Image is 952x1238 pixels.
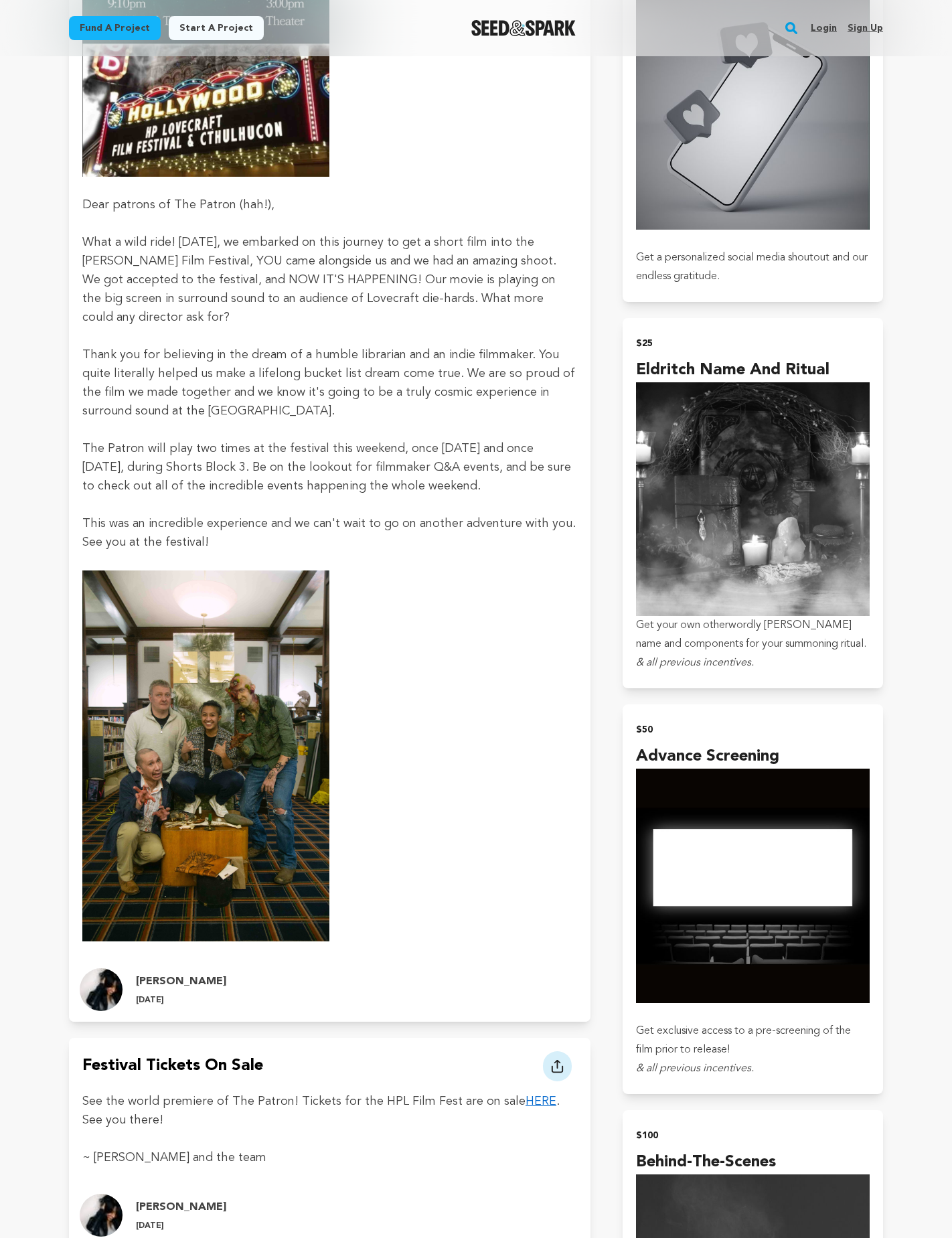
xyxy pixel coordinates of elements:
[636,382,870,616] img: 1699126727-Untitled%20design%281%29.png
[82,1148,577,1167] p: ~ [PERSON_NAME] and the team
[471,20,576,36] img: Seed&Spark Logo Dark Mode
[82,233,577,327] p: What a wild ride! [DATE], we embarked on this journey to get a short film into the [PERSON_NAME] ...
[136,974,226,990] h4: [PERSON_NAME]
[636,769,870,1002] img: 1698004888-4.jpg
[636,358,870,382] h4: Eldritch Name and Ritual
[636,1150,870,1174] h4: Behind-The-Scenes
[82,1092,577,1130] p: See the world premiere of The Patron! Tickets for the HPL Film Fest are on sale . See you there!
[80,968,123,1011] img: 43313674_1865195610268837_6535581430003531776_o.jpg
[636,1126,870,1145] h2: $100
[636,334,870,353] h2: $25
[636,720,870,739] h2: $50
[848,17,883,39] a: Sign up
[636,657,754,668] em: & all previous incentives.
[82,514,577,552] p: This was an incredible experience and we can't wait to go on another adventure with you. See you ...
[471,20,576,36] a: Seed&Spark Homepage
[636,616,870,653] p: Get your own otherwordly [PERSON_NAME] name and components for your summoning ritual.
[811,17,837,39] a: Login
[623,318,883,688] button: $25 Eldritch Name and Ritual Get your own otherwordly [PERSON_NAME] name and components for your ...
[82,196,577,214] p: Dear patrons of The Patron (hah!),
[169,16,264,40] a: Start a project
[136,1221,226,1231] p: [DATE]
[526,1095,556,1107] a: HERE
[69,957,590,1022] a: update.author.name Profile
[623,704,883,1093] button: $50 Advance Screening Get exclusive access to a pre-screening of the film prior to release!& all ...
[136,1199,226,1215] h4: [PERSON_NAME]
[82,439,577,495] p: The Patron will play two times at the festival this weekend, once [DATE] and once [DATE], during ...
[69,16,161,40] a: Fund a project
[636,1022,870,1059] p: Get exclusive access to a pre-screening of the film prior to release!
[80,1194,123,1237] img: 43313674_1865195610268837_6535581430003531776_o.jpg
[82,1054,263,1081] h4: Festival Tickets On Sale
[636,1063,754,1074] em: & all previous incentives.
[82,570,329,941] img: 1727747184-ThePatronFilmProduction193_SS.jpg
[82,345,577,420] p: Thank you for believing in the dream of a humble librarian and an indie filmmaker. You quite lite...
[636,248,870,286] p: Get a personalized social media shoutout and our endless gratitude.
[136,995,226,1006] p: [DATE]
[636,745,870,769] h4: Advance Screening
